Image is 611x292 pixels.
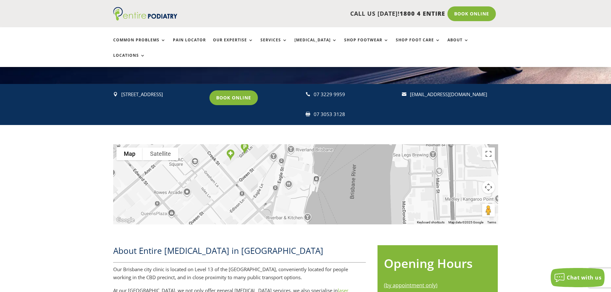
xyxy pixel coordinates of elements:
[567,274,601,281] span: Chat with us
[344,38,389,52] a: Shop Footwear
[314,90,396,99] div: 07 3229 9959
[417,220,445,225] button: Keyboard shortcuts
[294,38,337,52] a: [MEDICAL_DATA]
[113,7,177,21] img: logo (1)
[551,268,605,287] button: Chat with us
[173,38,206,52] a: Pain Locator
[143,147,178,160] button: Show satellite imagery
[447,38,469,52] a: About
[482,204,495,217] button: Drag Pegman onto the map to open Street View
[115,216,136,224] a: Open this area in Google Maps (opens a new window)
[113,92,118,96] span: 
[487,221,496,224] a: Terms
[402,92,406,96] span: 
[384,281,492,290] div: (by appointment only)
[113,53,145,67] a: Locations
[410,91,487,97] a: [EMAIL_ADDRESS][DOMAIN_NAME]
[448,221,483,224] span: Map data ©2025 Google
[396,38,440,52] a: Shop Foot Care
[116,147,143,160] button: Show street map
[384,255,492,275] h2: Opening Hours
[306,112,310,116] span: 
[115,216,136,224] img: Google
[202,10,445,18] p: CALL US [DATE]!
[213,38,253,52] a: Our Expertise
[113,15,177,22] a: Entire Podiatry
[447,6,496,21] a: Book Online
[482,147,495,160] button: Toggle fullscreen view
[209,90,258,105] a: Book Online
[306,92,310,96] span: 
[113,245,366,260] h2: About Entire [MEDICAL_DATA] in [GEOGRAPHIC_DATA]
[113,265,366,287] p: Our Brisbane city clinic is located on Level 13 of the [GEOGRAPHIC_DATA], conveniently located fo...
[224,147,237,163] div: Entire Podiatry Brisbane CBD Clinic
[113,38,166,52] a: Common Problems
[121,90,204,99] p: [STREET_ADDRESS]
[314,110,396,119] div: 07 3053 3128
[482,181,495,194] button: Map camera controls
[238,140,251,156] div: Parking
[260,38,287,52] a: Services
[400,10,445,17] span: 1800 4 ENTIRE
